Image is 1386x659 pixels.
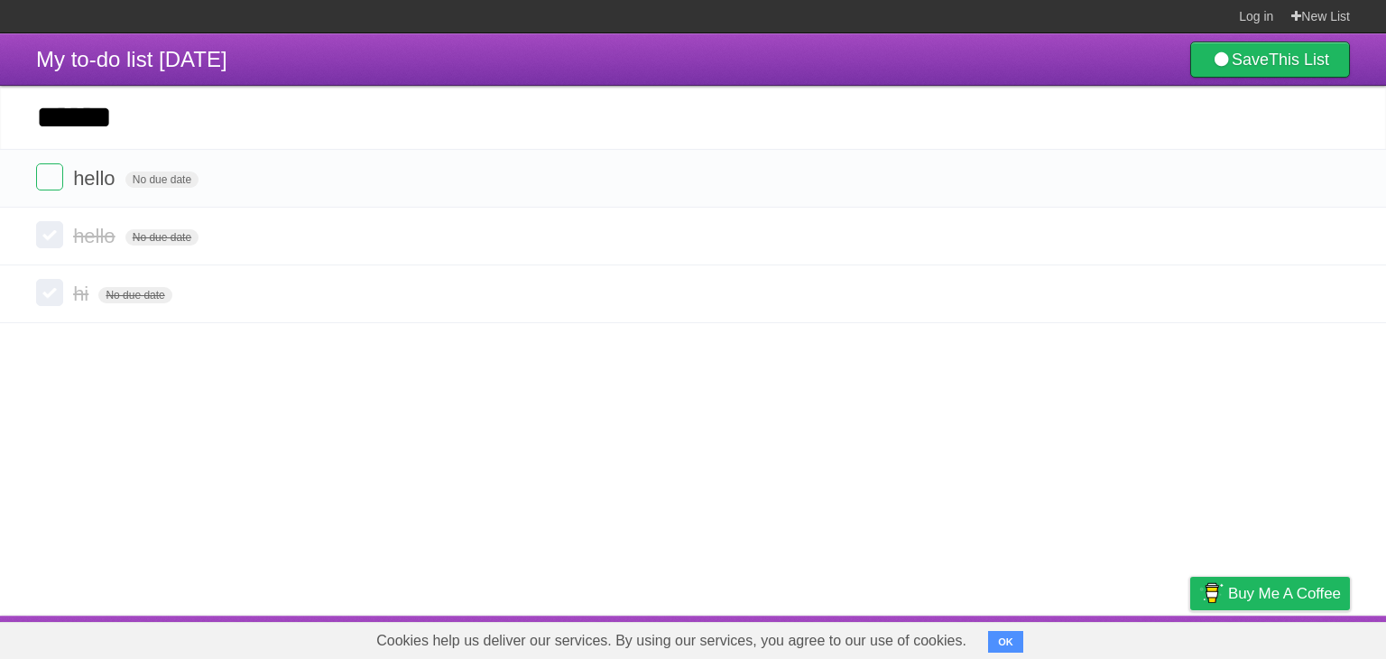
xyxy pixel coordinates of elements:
[73,167,119,190] span: hello
[36,47,227,71] span: My to-do list [DATE]
[125,229,199,246] span: No due date
[125,172,199,188] span: No due date
[1010,620,1083,654] a: Developers
[988,631,1023,653] button: OK
[73,283,93,305] span: hi
[36,163,63,190] label: Done
[73,225,119,247] span: hello
[1236,620,1350,654] a: Suggest a feature
[1167,620,1214,654] a: Privacy
[950,620,988,654] a: About
[36,221,63,248] label: Done
[1269,51,1329,69] b: This List
[1190,42,1350,78] a: SaveThis List
[98,287,171,303] span: No due date
[36,279,63,306] label: Done
[1199,578,1224,608] img: Buy me a coffee
[358,623,984,659] span: Cookies help us deliver our services. By using our services, you agree to our use of cookies.
[1228,578,1341,609] span: Buy me a coffee
[1190,577,1350,610] a: Buy me a coffee
[1105,620,1145,654] a: Terms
